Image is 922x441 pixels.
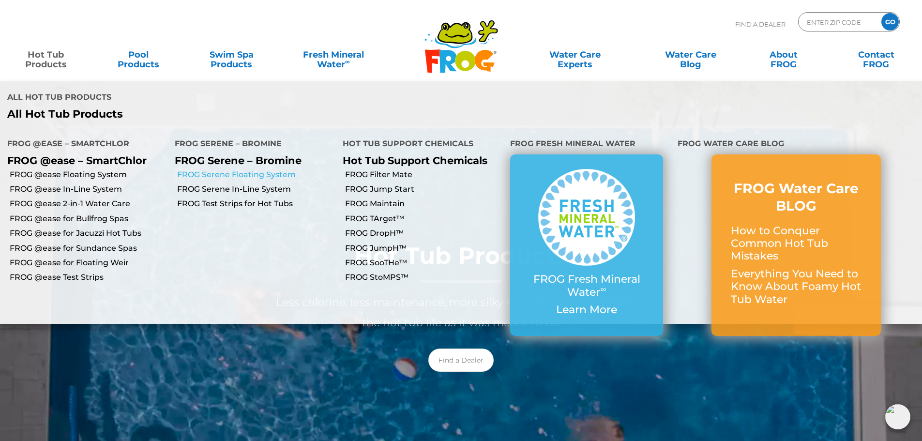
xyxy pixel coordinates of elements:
[10,272,167,283] a: FROG @ease Test Strips
[600,284,606,294] sup: ∞
[196,45,268,64] a: Swim SpaProducts
[7,154,160,167] p: FROG @ease – SmartChlor
[10,228,167,239] a: FROG @ease for Jacuzzi Hot Tubs
[510,135,663,154] h4: FROG Fresh Mineral Water
[10,243,167,254] a: FROG @ease for Sundance Spas
[345,198,503,209] a: FROG Maintain
[7,89,454,108] h4: All Hot Tub Products
[345,58,350,65] sup: ∞
[10,258,167,268] a: FROG @ease for Floating Weir
[654,45,726,64] a: Water CareBlog
[731,268,862,306] p: Everything You Need to Know About Foamy Hot Tub Water
[345,169,503,180] a: FROG Filter Mate
[10,213,167,224] a: FROG @ease for Bullfrog Spas
[175,135,328,154] h4: FROG Serene – Bromine
[731,180,862,311] a: FROG Water Care BLOG How to Conquer Common Hot Tub Mistakes Everything You Need to Know About Foa...
[345,272,503,283] a: FROG StoMPS™
[103,45,175,64] a: PoolProducts
[177,198,335,209] a: FROG Test Strips for Hot Tubs
[885,404,910,429] img: openIcon
[343,135,496,154] h4: Hot Tub Support Chemicals
[7,108,454,121] a: All Hot Tub Products
[345,228,503,239] a: FROG DropH™
[806,15,871,29] input: Zip Code Form
[10,45,82,64] a: Hot TubProducts
[881,13,899,30] input: GO
[731,225,862,263] p: How to Conquer Common Hot Tub Mistakes
[529,304,644,316] p: Learn More
[345,258,503,268] a: FROG SooTHe™
[678,135,915,154] h4: FROG Water Care Blog
[747,45,819,64] a: AboutFROG
[345,213,503,224] a: FROG TArget™
[345,243,503,254] a: FROG JumpH™
[10,184,167,195] a: FROG @ease In-Line System
[529,169,644,321] a: FROG Fresh Mineral Water∞ Learn More
[7,135,160,154] h4: FROG @ease – SmartChlor
[175,154,328,167] p: FROG Serene – Bromine
[529,273,644,299] p: FROG Fresh Mineral Water
[428,349,494,372] a: Find a Dealer
[735,12,786,36] p: Find A Dealer
[10,169,167,180] a: FROG @ease Floating System
[343,154,487,167] a: Hot Tub Support Chemicals
[10,198,167,209] a: FROG @ease 2-in-1 Water Care
[177,169,335,180] a: FROG Serene Floating System
[288,45,378,64] a: Fresh MineralWater∞
[345,184,503,195] a: FROG Jump Start
[177,184,335,195] a: FROG Serene In-Line System
[516,45,634,64] a: Water CareExperts
[731,180,862,215] h3: FROG Water Care BLOG
[840,45,912,64] a: ContactFROG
